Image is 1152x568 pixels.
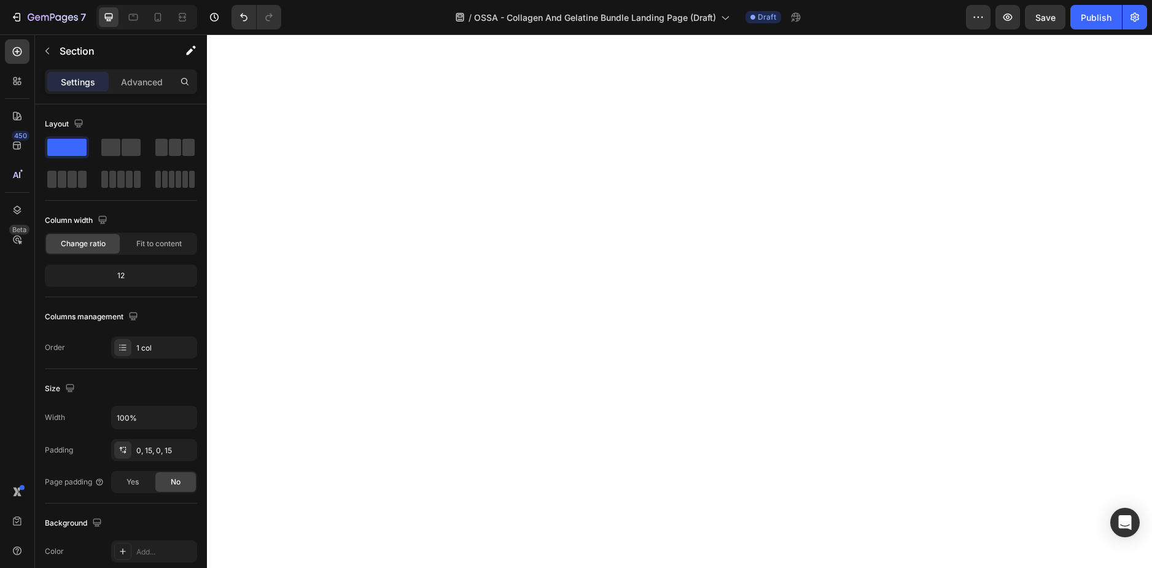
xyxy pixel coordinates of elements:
[45,116,86,133] div: Layout
[469,11,472,24] span: /
[474,11,716,24] span: OSSA - Collagen And Gelatine Bundle Landing Page (Draft)
[9,225,29,235] div: Beta
[1035,12,1056,23] span: Save
[136,445,194,456] div: 0, 15, 0, 15
[45,477,104,488] div: Page padding
[112,407,197,429] input: Auto
[45,309,141,325] div: Columns management
[45,515,104,532] div: Background
[47,267,195,284] div: 12
[45,412,65,423] div: Width
[45,546,64,557] div: Color
[1081,11,1111,24] div: Publish
[5,5,91,29] button: 7
[1110,508,1140,537] div: Open Intercom Messenger
[61,76,95,88] p: Settings
[171,477,181,488] span: No
[1025,5,1065,29] button: Save
[80,10,86,25] p: 7
[60,44,160,58] p: Section
[136,547,194,558] div: Add...
[121,76,163,88] p: Advanced
[207,34,1152,568] iframe: Design area
[232,5,281,29] div: Undo/Redo
[12,131,29,141] div: 450
[126,477,139,488] span: Yes
[136,238,182,249] span: Fit to content
[61,238,106,249] span: Change ratio
[758,12,776,23] span: Draft
[136,343,194,354] div: 1 col
[45,445,73,456] div: Padding
[1070,5,1122,29] button: Publish
[45,342,65,353] div: Order
[45,381,77,397] div: Size
[45,212,110,229] div: Column width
